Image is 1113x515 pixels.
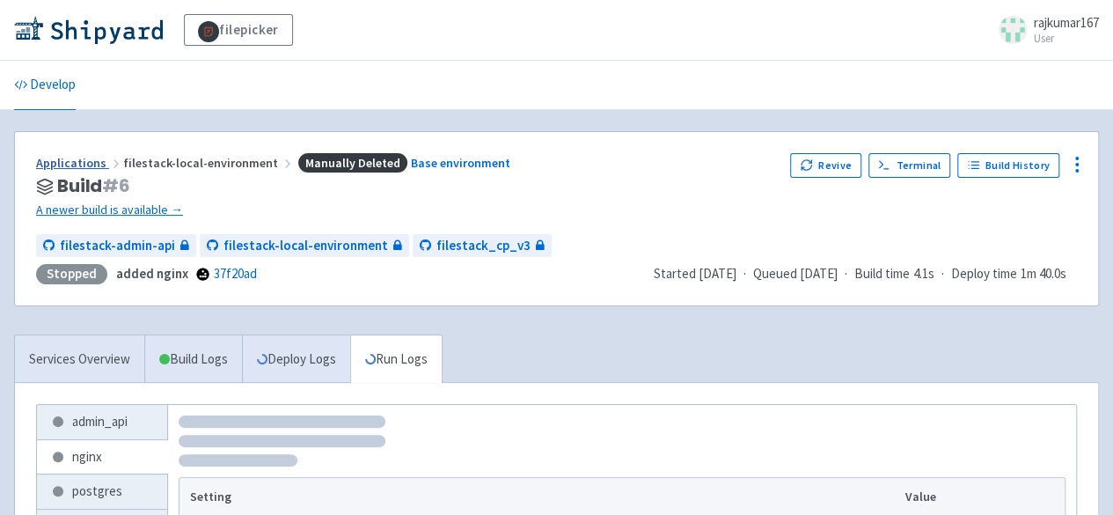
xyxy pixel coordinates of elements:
span: Deploy time [951,264,1017,284]
span: # 6 [102,173,130,198]
span: Started [654,265,736,282]
button: Revive [790,153,860,178]
a: postgres [37,475,167,509]
img: Shipyard logo [14,16,163,44]
a: Develop [14,61,76,110]
span: Build time [854,264,910,284]
a: admin_api [37,405,167,439]
a: Build Logs [145,335,242,384]
span: filestack_cp_v3 [436,236,531,256]
small: User [1034,33,1099,44]
a: 37f20ad [214,265,257,282]
span: Build [57,176,130,196]
a: rajkumar167 User [988,16,1099,44]
a: Manually DeletedBase environment [295,155,513,171]
strong: added nginx [116,265,188,282]
span: Manually Deleted [298,153,407,173]
span: 4.1s [913,264,934,284]
a: filestack_cp_v3 [413,234,552,258]
a: nginx [37,440,167,475]
a: A newer build is available → [36,200,776,220]
time: [DATE] [800,265,838,282]
a: Applications [36,155,123,171]
div: Stopped [36,264,107,284]
span: 1m 40.0s [1021,264,1066,284]
a: filestack-admin-api [36,234,196,258]
span: rajkumar167 [1034,14,1099,31]
a: Deploy Logs [242,335,350,384]
div: · · · [654,264,1077,284]
a: Build History [957,153,1059,178]
a: Terminal [868,153,950,178]
a: Run Logs [350,335,442,384]
span: Queued [753,265,838,282]
span: filestack-local-environment [123,155,295,171]
a: filestack-local-environment [200,234,409,258]
span: filestack-local-environment [223,236,388,256]
a: Services Overview [15,335,144,384]
time: [DATE] [699,265,736,282]
span: filestack-admin-api [60,236,175,256]
a: filepicker [184,14,293,46]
